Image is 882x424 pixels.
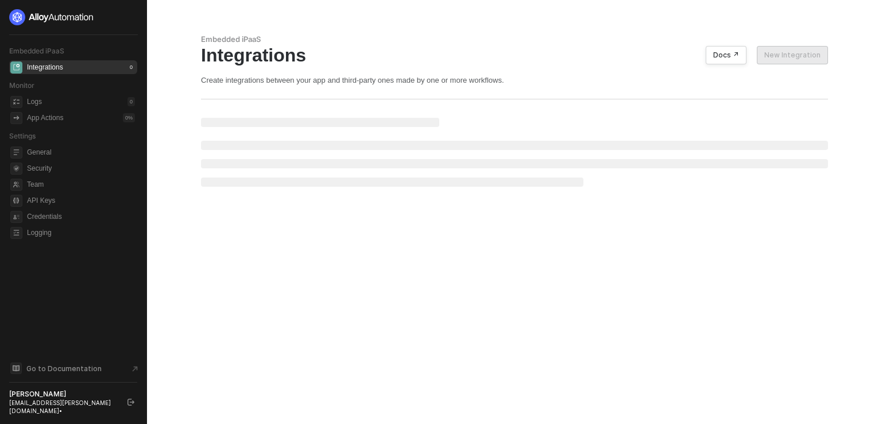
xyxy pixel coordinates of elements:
span: Monitor [9,81,34,90]
span: Go to Documentation [26,364,102,373]
span: credentials [10,211,22,223]
span: icon-app-actions [10,112,22,124]
span: Logging [27,226,135,240]
div: App Actions [27,113,63,123]
div: Embedded iPaaS [201,34,828,44]
img: logo [9,9,94,25]
span: logging [10,227,22,239]
a: Knowledge Base [9,361,138,375]
span: API Keys [27,194,135,207]
div: 0 % [123,113,135,122]
button: New Integration [757,46,828,64]
span: document-arrow [129,363,141,375]
span: Settings [9,132,36,140]
span: logout [127,399,134,406]
div: 0 [127,97,135,106]
span: General [27,145,135,159]
span: Security [27,161,135,175]
span: icon-logs [10,96,22,108]
span: general [10,147,22,159]
div: [EMAIL_ADDRESS][PERSON_NAME][DOMAIN_NAME] • [9,399,117,415]
div: [PERSON_NAME] [9,390,117,399]
a: logo [9,9,137,25]
span: Embedded iPaaS [9,47,64,55]
span: api-key [10,195,22,207]
div: Integrations [201,44,828,66]
span: security [10,163,22,175]
span: Credentials [27,210,135,223]
div: Create integrations between your app and third-party ones made by one or more workflows. [201,75,828,85]
span: team [10,179,22,191]
div: Logs [27,97,42,107]
span: Team [27,178,135,191]
div: Integrations [27,63,63,72]
div: Docs ↗ [713,51,739,60]
span: documentation [10,363,22,374]
div: 0 [127,63,135,72]
span: integrations [10,61,22,74]
button: Docs ↗ [706,46,746,64]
